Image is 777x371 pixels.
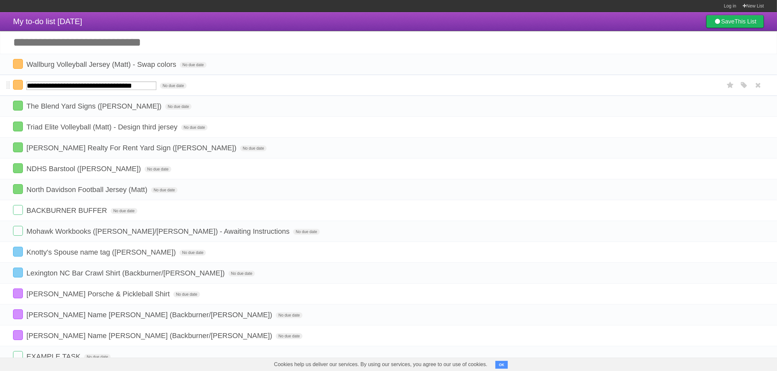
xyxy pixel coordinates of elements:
label: Done [13,330,23,340]
span: No due date [240,145,267,151]
label: Done [13,247,23,257]
span: No due date [165,104,192,110]
label: Done [13,351,23,361]
span: No due date [293,229,319,235]
span: Triad Elite Volleyball (Matt) - Design third jersey [26,123,179,131]
label: Done [13,142,23,152]
span: No due date [180,62,206,68]
a: SaveThis List [706,15,764,28]
label: Done [13,122,23,131]
label: Done [13,205,23,215]
span: [PERSON_NAME] Name [PERSON_NAME] (Backburner/[PERSON_NAME]) [26,332,274,340]
span: EXAMPLE TASK [26,352,82,361]
span: No due date [160,83,186,89]
label: Done [13,309,23,319]
span: North Davidson Football Jersey (Matt) [26,185,149,194]
span: No due date [276,333,302,339]
span: No due date [228,271,255,276]
label: Done [13,184,23,194]
span: No due date [181,125,208,130]
span: My to-do list [DATE] [13,17,82,26]
label: Done [13,268,23,277]
span: [PERSON_NAME] Name [PERSON_NAME] (Backburner/[PERSON_NAME]) [26,311,274,319]
b: This List [735,18,756,25]
span: Cookies help us deliver our services. By using our services, you agree to our use of cookies. [268,358,494,371]
span: Mohawk Workbooks ([PERSON_NAME]/[PERSON_NAME]) - Awaiting Instructions [26,227,291,235]
span: [PERSON_NAME] Porsche & Pickleball Shirt [26,290,171,298]
span: No due date [151,187,178,193]
span: [PERSON_NAME] Realty For Rent Yard Sign ([PERSON_NAME]) [26,144,238,152]
span: No due date [276,312,302,318]
label: Done [13,226,23,236]
span: Wallburg Volleyball Jersey (Matt) - Swap colors [26,60,178,68]
button: OK [495,361,508,369]
span: NDHS Barstool ([PERSON_NAME]) [26,165,143,173]
label: Done [13,289,23,298]
label: Star task [724,80,737,91]
span: No due date [145,166,171,172]
span: Lexington NC Bar Crawl Shirt (Backburner/[PERSON_NAME]) [26,269,226,277]
span: No due date [111,208,137,214]
span: The Blend Yard Signs ([PERSON_NAME]) [26,102,163,110]
span: Knotty's Spouse name tag ([PERSON_NAME]) [26,248,178,256]
span: BACKBURNER BUFFER [26,206,109,215]
label: Done [13,80,23,90]
span: No due date [173,291,200,297]
label: Done [13,101,23,111]
label: Done [13,59,23,69]
label: Done [13,163,23,173]
span: No due date [84,354,111,360]
span: No due date [179,250,206,256]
